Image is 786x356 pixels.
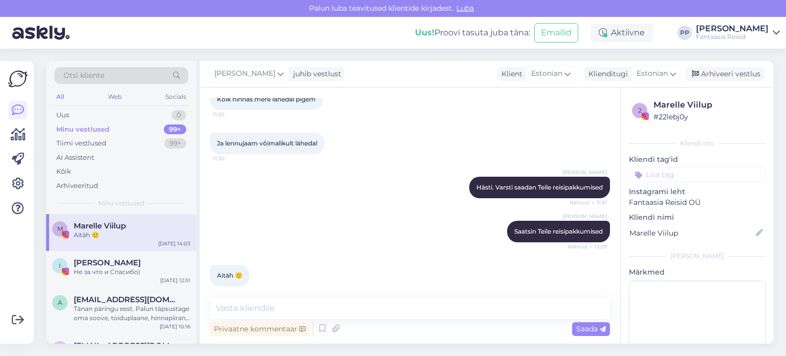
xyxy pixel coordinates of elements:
[57,225,63,233] span: M
[56,110,69,120] div: Uus
[56,124,110,135] div: Minu vestlused
[629,212,766,223] p: Kliendi nimi
[563,213,607,220] span: [PERSON_NAME]
[106,90,124,103] div: Web
[8,69,28,89] img: Askly Logo
[56,153,94,163] div: AI Assistent
[629,267,766,278] p: Märkmed
[629,197,766,208] p: Fantaasia Reisid OÜ
[74,304,190,323] div: Tänan päringu eest. Palun täpsustage oma soove, toiduplaane, hinnapiirang ja email
[696,33,769,41] div: Fantaasia Reisid
[74,231,190,240] div: Aitäh 🙂
[213,287,251,295] span: 14:03
[56,138,106,149] div: Tiimi vestlused
[74,341,180,350] span: tatrikmihkel@gmail.com
[638,107,642,114] span: 2
[217,95,316,103] span: Kõik hinnas mere lähedal pigem
[576,324,606,333] span: Saada
[56,166,71,177] div: Kõik
[213,111,251,118] span: 11:30
[497,69,522,79] div: Klient
[567,243,607,250] span: Nähtud ✓ 13:59
[514,227,603,235] span: Saatsin Teile reisipakkumised
[58,299,62,306] span: a
[415,27,530,39] div: Proovi tasuta juba täna:
[629,167,766,182] input: Lisa tag
[531,68,562,79] span: Estonian
[210,322,310,336] div: Privaatne kommentaar
[453,4,477,13] span: Luba
[98,199,144,208] span: Minu vestlused
[289,69,341,79] div: juhib vestlust
[629,186,766,197] p: Instagrami leht
[476,183,603,191] span: Hästi. Varsti saadan Teile reisipakkumised
[696,25,780,41] a: [PERSON_NAME]Fantaasia Reisid
[160,277,190,284] div: [DATE] 12:51
[415,28,434,37] b: Uus!
[591,24,653,42] div: Aktiivne
[217,271,243,279] span: Aitäh 🙂
[217,139,317,147] span: Ja lennujaam võimalikult lähedal
[56,181,98,191] div: Arhiveeritud
[160,323,190,330] div: [DATE] 10:16
[164,138,186,149] div: 99+
[534,23,578,43] button: Emailid
[629,139,766,148] div: Kliendi info
[629,252,766,261] div: [PERSON_NAME]
[74,267,190,277] div: Не за что и Спасибо)
[653,111,762,122] div: # 22lebj0y
[214,68,275,79] span: [PERSON_NAME]
[686,67,765,81] div: Arhiveeri vestlus
[74,221,126,231] span: Marelle Viilup
[653,99,762,111] div: Marelle Viilup
[637,68,668,79] span: Estonian
[629,154,766,165] p: Kliendi tag'id
[164,124,186,135] div: 99+
[54,90,66,103] div: All
[59,262,61,269] span: I
[171,110,186,120] div: 0
[678,26,692,40] div: PP
[629,227,754,239] input: Lisa nimi
[158,240,190,247] div: [DATE] 14:03
[569,199,607,206] span: Nähtud ✓ 11:51
[74,258,141,267] span: Irina Popova
[563,169,607,176] span: [PERSON_NAME]
[696,25,769,33] div: [PERSON_NAME]
[584,69,628,79] div: Klienditugi
[213,155,251,162] span: 11:30
[63,70,104,81] span: Otsi kliente
[163,90,188,103] div: Socials
[74,295,180,304] span: ainiki.ainiki@gmail.com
